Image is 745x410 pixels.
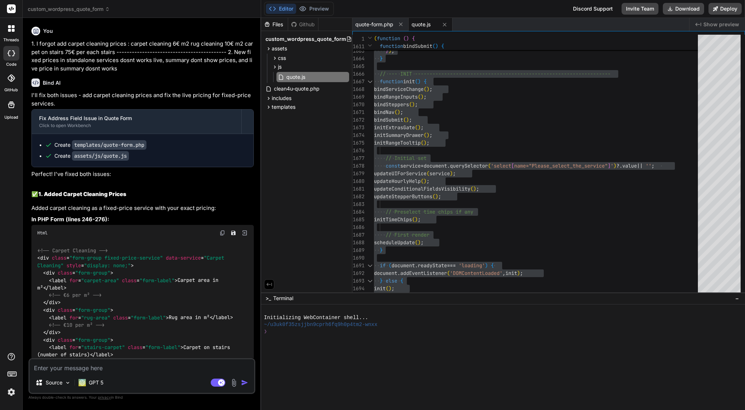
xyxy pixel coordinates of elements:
[412,216,415,223] span: (
[140,277,175,284] span: "form-label"
[81,344,125,350] span: "stairs-carpet"
[352,62,364,70] div: 1665
[400,277,403,284] span: {
[75,307,110,313] span: "form-group"
[352,47,364,55] div: 1663
[28,5,110,13] span: custom_wordpress_quote_form
[46,379,62,386] p: Source
[424,132,427,138] span: (
[374,170,427,177] span: updateUIForService
[421,124,424,131] span: ;
[145,344,180,350] span: "form-label"
[352,85,364,93] div: 1668
[352,262,364,269] div: 1691
[40,254,49,261] span: div
[488,162,491,169] span: (
[459,262,485,269] span: 'loading'
[389,47,391,54] span: )
[435,43,438,49] span: )
[400,109,403,115] span: ;
[72,140,146,150] code: templates/quote-form.php
[441,43,444,49] span: {
[397,109,400,115] span: )
[352,223,364,231] div: 1686
[708,3,742,15] button: Deploy
[72,151,129,161] code: assets/js/quote.js
[427,170,429,177] span: (
[69,344,78,350] span: for
[89,379,103,386] p: GPT 5
[418,239,421,246] span: )
[418,124,421,131] span: )
[352,139,364,147] div: 1675
[166,254,201,261] span: data-service
[380,43,403,49] span: function
[38,247,108,254] span: <!-- Carpet Cleaning -->
[352,154,364,162] div: 1677
[365,277,375,285] div: Click to collapse the range.
[391,285,394,292] span: ;
[703,21,739,28] span: Show preview
[352,200,364,208] div: 1683
[69,254,163,261] span: "form-group fixed-price-service"
[380,262,386,269] span: if
[352,124,364,131] div: 1673
[122,277,137,284] span: class
[46,269,55,276] span: div
[265,295,271,302] span: >_
[6,61,16,68] label: code
[374,239,415,246] span: scheduleUpdate
[352,131,364,139] div: 1674
[266,4,296,14] button: Editor
[241,379,248,386] img: icon
[264,314,368,321] span: Initializing WebContainer shell...
[374,285,386,292] span: init
[286,73,306,81] span: quote.js
[389,285,391,292] span: )
[517,270,520,276] span: )
[432,43,435,49] span: (
[622,3,658,15] button: Invite Team
[352,70,364,78] div: 1666
[230,379,238,387] img: attachment
[69,277,78,284] span: for
[374,124,415,131] span: initExtrasGate
[65,380,71,386] img: Pick Models
[58,269,72,276] span: class
[43,337,113,343] span: < = >
[386,208,473,215] span: // Preselect time chips if any
[52,344,66,350] span: label
[264,328,267,335] span: ❯
[39,115,234,122] div: Fix Address Field Issue in Quote Form
[424,93,427,100] span: ;
[734,292,741,304] button: −
[447,162,450,169] span: .
[386,162,400,169] span: const
[380,247,383,253] span: }
[415,239,418,246] span: (
[32,110,241,134] button: Fix Address Field Issue in Quote FormClick to open Workbench
[374,193,432,200] span: updateStepperButtons
[352,239,364,246] div: 1688
[352,193,364,200] div: 1682
[406,116,409,123] span: )
[418,216,421,223] span: ;
[374,93,418,100] span: bindRangeInputs
[374,216,412,223] span: initTimeChips
[421,139,424,146] span: (
[447,262,456,269] span: ===
[409,116,412,123] span: ;
[49,344,183,350] span: < = = >
[49,277,177,284] span: < = = >
[31,170,254,179] p: Perfect! I've fixed both issues:
[352,78,364,85] div: 1667
[406,35,409,42] span: )
[415,216,418,223] span: )
[49,292,102,298] span: <!-- €6 per m² -->
[75,337,110,343] span: "form-group"
[264,321,378,328] span: ~/u3uk0f35zsjjbn9cprh6fq9h0p4tm2-wnxx
[374,101,409,108] span: bindSteppers
[412,101,415,108] span: )
[272,95,291,102] span: includes
[46,307,55,313] span: div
